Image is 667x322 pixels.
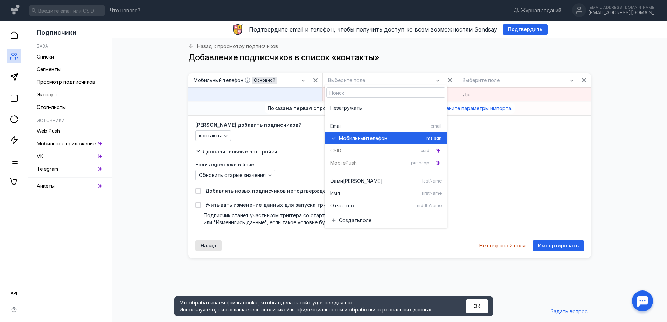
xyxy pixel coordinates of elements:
[588,10,658,16] div: [EMAIL_ADDRESS][DOMAIN_NAME]
[34,102,106,113] a: Стоп-листы
[325,120,447,132] button: Emailemail
[330,190,340,197] span: Имя
[205,187,343,194] span: Добавлять новых подписчиков неподтвержденными
[325,175,447,187] button: Фами[PERSON_NAME]lastName
[37,141,96,146] span: Мобильное приложение
[510,7,565,14] a: Журнал заданий
[367,135,387,142] span: телефон
[37,66,61,72] span: Сегменты
[34,125,106,137] a: Web Push
[190,75,308,85] button: Мобильный телефонОсновной
[437,105,511,111] span: измените параметры импорта
[195,162,254,167] span: Если адрес уже в базе
[37,43,48,49] h5: База
[325,214,447,226] button: Создатьполе
[199,133,222,139] span: контакты
[431,123,442,130] span: email
[37,118,65,123] h5: Источники
[330,104,336,111] span: Не
[459,75,577,85] button: Выберите поле
[197,44,278,49] span: Назад к просмотру подписчиков
[195,170,275,180] button: Обновить старые значения
[110,8,140,13] span: Что нового?
[37,153,43,159] span: VK
[37,54,54,60] span: Списки
[588,5,658,9] div: [EMAIL_ADDRESS][DOMAIN_NAME]
[328,77,365,83] span: Выберите поле
[106,8,144,13] a: Что нового?
[330,178,343,185] span: Фами
[551,309,588,315] span: Задать вопрос
[325,187,447,199] button: ИмяfirstName
[339,135,367,142] span: Мобильный
[533,240,584,251] button: Импортировать
[268,105,333,111] span: Показана первая строка.
[325,75,443,85] button: Выберите поле
[463,91,586,98] div: Да
[325,199,447,212] button: ОтчествоmiddleName
[180,299,449,313] div: Мы обрабатываем файлы cookie, чтобы сделать сайт удобнее для вас. Используя его, вы соглашаетесь c
[37,104,66,110] span: Стоп-листы
[416,202,442,209] span: middleName
[195,130,231,141] button: контакты
[29,5,105,16] input: Введите email или CSID
[34,89,106,100] a: Экспорт
[325,132,447,144] button: Мобильныйтелефонmsisdn
[330,123,342,130] span: Email
[463,77,500,83] span: Выберите поле
[202,149,277,155] span: Дополнительные настройки
[37,29,76,36] span: Подписчики
[254,77,275,83] span: Основной
[325,100,447,212] div: grid
[37,166,58,172] span: Telegram
[466,299,488,313] button: ОК
[348,202,354,209] span: во
[201,243,216,249] span: Назад
[336,104,362,111] span: загружать
[34,138,106,149] a: Мобильное приложение
[264,307,431,313] a: политикой конфиденциальности и обработки персональных данных
[503,24,548,35] button: Подтвердить
[330,202,348,209] span: Отчест
[249,26,497,33] span: Подтвердите email и телефон, чтобы получить доступ ко всем возможностям Sendsay
[204,212,421,225] span: Подписчик станет участником триггера со стартовым условием "Подписчик добавлен" или "Изменились д...
[426,135,442,142] span: msisdn
[508,27,542,33] span: Подтвердить
[37,91,57,97] span: Экспорт
[195,240,222,251] button: Назад
[339,217,360,224] span: Создать
[37,79,95,85] span: Просмотр подписчиков
[34,163,106,174] a: Telegram
[521,7,561,14] span: Журнал заданий
[194,77,243,83] span: Мобильный телефон
[437,105,511,112] button: измените параметры импорта
[34,151,106,162] a: VK
[199,172,266,178] span: Обновить старые значения
[195,123,301,128] span: [PERSON_NAME] добавить подписчиков?
[327,88,445,97] input: Поиск
[538,243,579,249] span: Импортировать
[34,180,106,192] a: Анкеты
[37,183,55,189] span: Анкеты
[325,212,447,224] button: Пол
[479,243,526,248] div: Не выбрано 2 поля
[188,43,278,49] a: Назад к просмотру подписчиков
[195,148,277,155] button: Дополнительные настройки
[343,178,383,185] span: [PERSON_NAME]
[188,52,380,62] span: Добавление подписчиков в список «контакты»
[422,190,442,197] span: firstName
[34,51,106,62] a: Списки
[34,64,106,75] a: Сегменты
[325,102,447,114] button: Незагружать
[422,178,442,185] span: lastName
[360,217,371,224] span: поле
[37,128,60,134] span: Web Push
[34,76,106,88] a: Просмотр подписчиков
[547,307,591,317] button: Задать вопрос
[205,201,343,208] span: Учитывать изменение данных для запуска триггеров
